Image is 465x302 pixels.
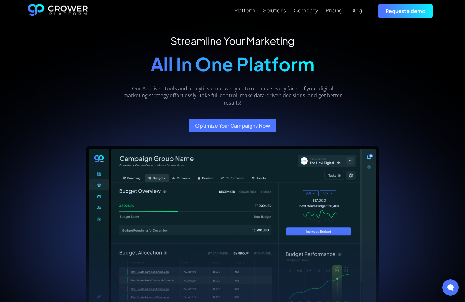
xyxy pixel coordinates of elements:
div: Company [294,7,318,13]
a: home [28,4,88,18]
p: Our AI-driven tools and analytics empower you to optimize every facet of your digital marketing s... [121,85,345,106]
div: Platform [234,7,255,13]
span: All In One Platform [151,52,315,75]
div: Streamline Your Marketing [151,35,315,47]
div: Blog [350,7,362,13]
a: Blog [350,7,362,14]
a: Request a demo [378,4,433,18]
a: Optimize Your Campaigns Now [189,119,276,132]
a: Solutions [263,7,286,14]
div: Pricing [326,7,343,13]
a: Pricing [326,7,343,14]
div: Solutions [263,7,286,13]
a: Platform [234,7,255,14]
a: Company [294,7,318,14]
